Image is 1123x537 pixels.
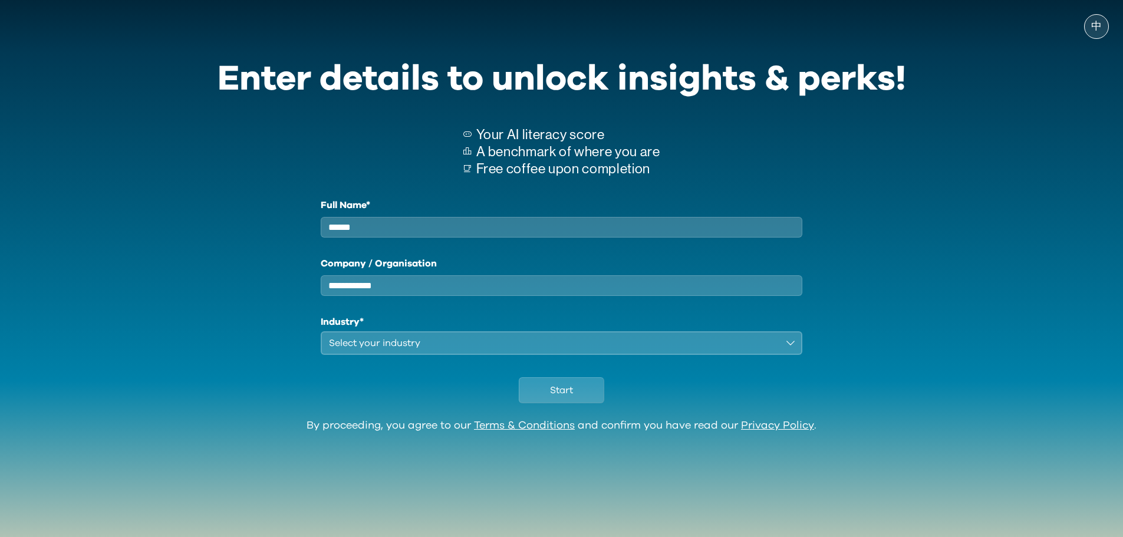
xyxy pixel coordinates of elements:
a: Privacy Policy [741,420,814,431]
span: 中 [1091,21,1102,32]
a: Terms & Conditions [474,420,575,431]
label: Full Name* [321,198,803,212]
h1: Industry* [321,315,803,329]
button: Start [519,377,604,403]
div: Enter details to unlock insights & perks! [218,51,906,107]
button: Select your industry [321,331,803,355]
p: Free coffee upon completion [476,160,660,177]
div: By proceeding, you agree to our and confirm you have read our . [307,420,816,433]
span: Start [550,383,573,397]
div: Select your industry [329,336,778,350]
p: A benchmark of where you are [476,143,660,160]
p: Your AI literacy score [476,126,660,143]
label: Company / Organisation [321,256,803,271]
